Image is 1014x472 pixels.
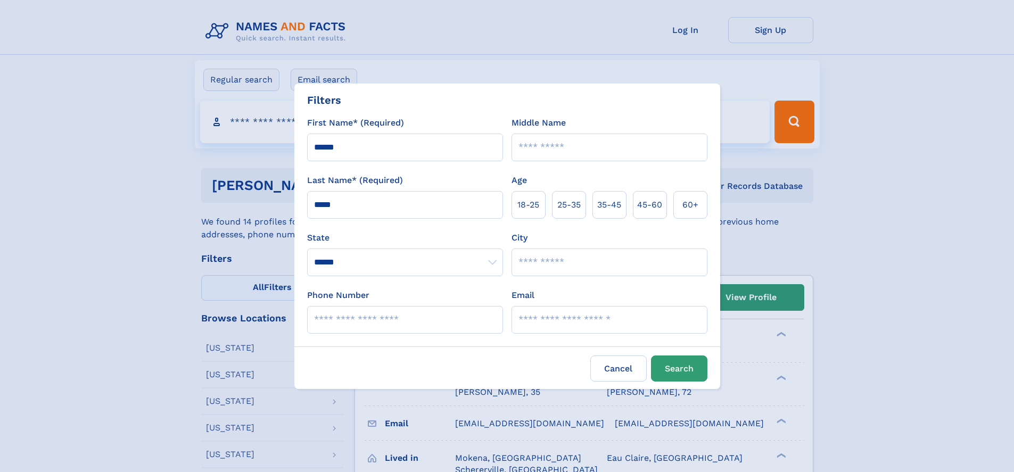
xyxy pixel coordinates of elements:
[307,231,503,244] label: State
[307,289,369,302] label: Phone Number
[512,117,566,129] label: Middle Name
[512,289,534,302] label: Email
[597,198,621,211] span: 35‑45
[517,198,539,211] span: 18‑25
[307,174,403,187] label: Last Name* (Required)
[590,355,647,382] label: Cancel
[307,117,404,129] label: First Name* (Required)
[651,355,707,382] button: Search
[557,198,581,211] span: 25‑35
[637,198,662,211] span: 45‑60
[512,231,527,244] label: City
[512,174,527,187] label: Age
[307,92,341,108] div: Filters
[682,198,698,211] span: 60+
